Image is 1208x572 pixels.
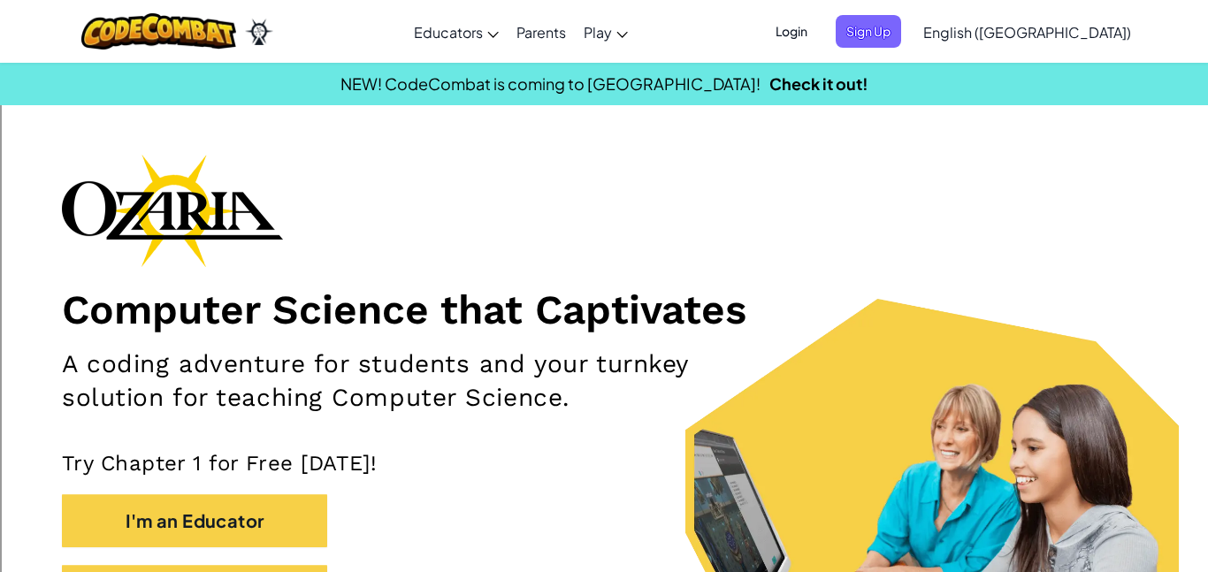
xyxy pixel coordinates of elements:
a: Play [575,8,637,56]
a: Educators [405,8,508,56]
span: NEW! CodeCombat is coming to [GEOGRAPHIC_DATA]! [340,73,761,94]
h2: A coding adventure for students and your turnkey solution for teaching Computer Science. [62,347,788,415]
span: English ([GEOGRAPHIC_DATA]) [923,23,1131,42]
a: Parents [508,8,575,56]
p: Try Chapter 1 for Free [DATE]! [62,450,1146,477]
span: Play [584,23,612,42]
button: I'm an Educator [62,494,327,547]
img: Ozaria [245,19,273,45]
span: Educators [414,23,483,42]
img: CodeCombat logo [81,13,236,50]
a: English ([GEOGRAPHIC_DATA]) [914,8,1140,56]
a: Check it out! [769,73,868,94]
button: Sign Up [836,15,901,48]
button: Login [765,15,818,48]
h1: Computer Science that Captivates [62,285,1146,334]
img: Ozaria branding logo [62,154,283,267]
